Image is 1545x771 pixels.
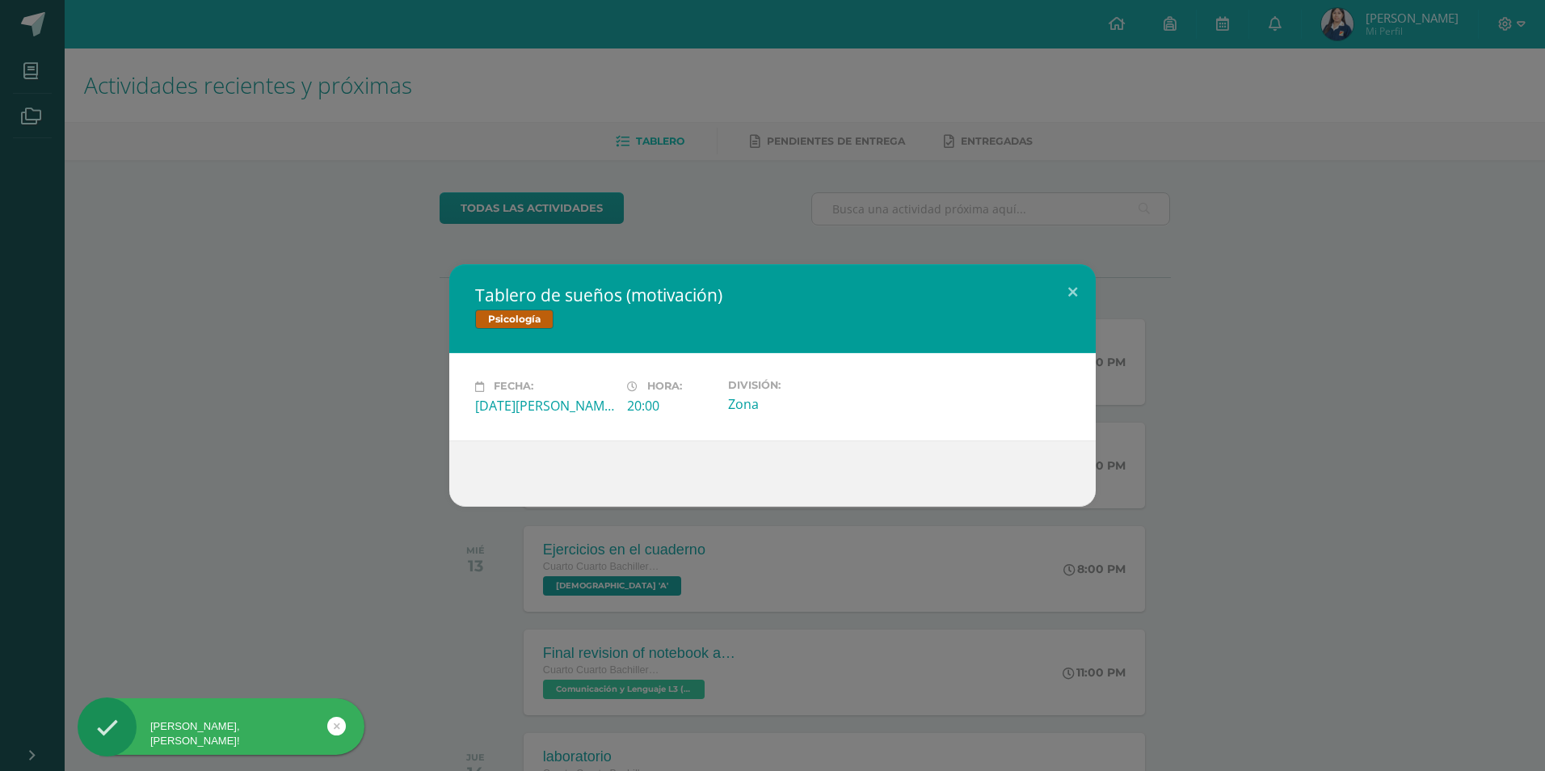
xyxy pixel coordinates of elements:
label: División: [728,379,867,391]
span: Hora: [647,381,682,393]
div: [PERSON_NAME], [PERSON_NAME]! [78,719,364,748]
h2: Tablero de sueños (motivación) [475,284,1070,306]
div: 20:00 [627,397,715,415]
div: [DATE][PERSON_NAME] [475,397,614,415]
span: Fecha: [494,381,533,393]
div: Zona [728,395,867,413]
button: Close (Esc) [1050,264,1096,319]
span: Psicología [475,310,554,329]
